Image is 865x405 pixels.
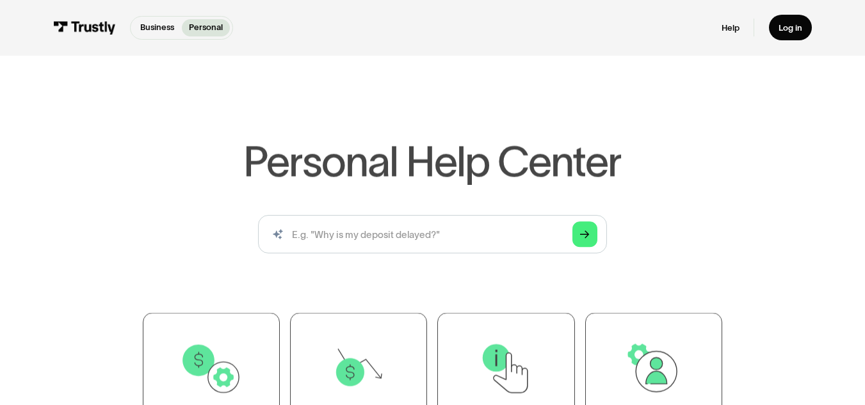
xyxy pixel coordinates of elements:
[140,21,174,34] p: Business
[182,19,230,36] a: Personal
[133,19,182,36] a: Business
[189,21,223,34] p: Personal
[258,215,608,253] form: Search
[722,22,740,33] a: Help
[258,215,608,253] input: search
[769,15,812,40] a: Log in
[53,21,116,35] img: Trustly Logo
[779,22,802,33] div: Log in
[243,141,622,183] h1: Personal Help Center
